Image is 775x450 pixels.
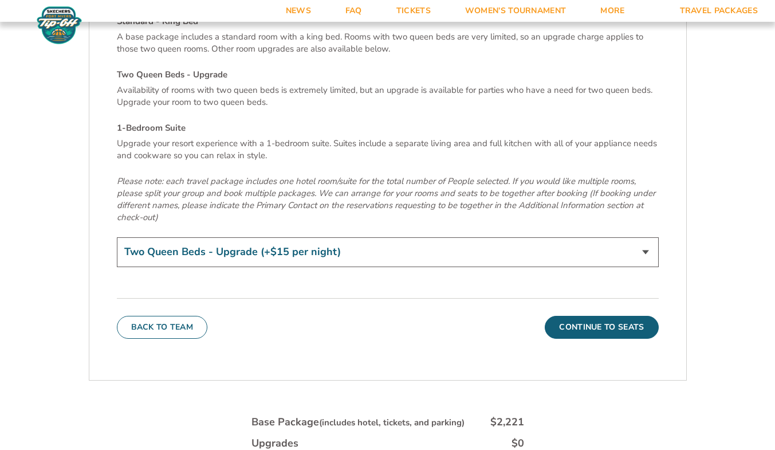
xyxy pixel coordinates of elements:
button: Continue To Seats [545,316,658,339]
p: Upgrade your resort experience with a 1-bedroom suite. Suites include a separate living area and ... [117,138,659,162]
p: Availability of rooms with two queen beds is extremely limited, but an upgrade is available for p... [117,84,659,108]
img: Fort Myers Tip-Off [34,6,84,45]
p: A base package includes a standard room with a king bed. Rooms with two queen beds are very limit... [117,31,659,55]
div: Base Package [251,415,465,429]
em: Please note: each travel package includes one hotel room/suite for the total number of People sel... [117,175,655,223]
h4: 1-Bedroom Suite [117,122,659,134]
h4: Two Queen Beds - Upgrade [117,69,659,81]
small: (includes hotel, tickets, and parking) [319,417,465,428]
button: Back To Team [117,316,208,339]
div: $2,221 [490,415,524,429]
